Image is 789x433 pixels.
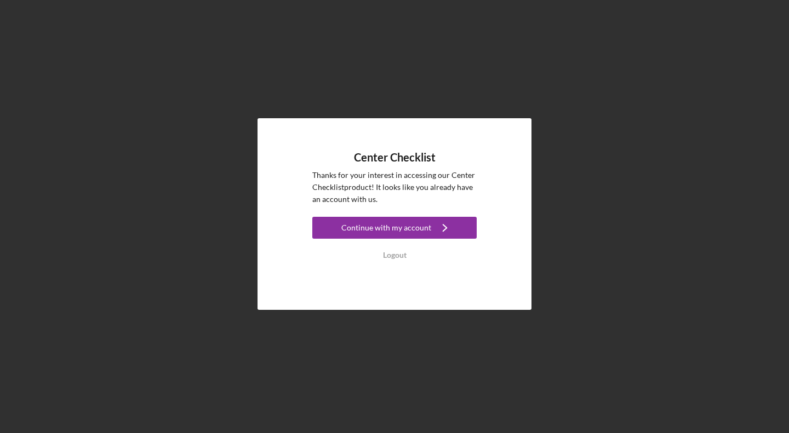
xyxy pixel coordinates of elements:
[341,217,431,239] div: Continue with my account
[312,244,477,266] button: Logout
[383,244,407,266] div: Logout
[312,217,477,239] button: Continue with my account
[312,217,477,241] a: Continue with my account
[354,151,436,164] h4: Center Checklist
[312,169,477,206] p: Thanks for your interest in accessing our Center Checklist product! It looks like you already hav...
